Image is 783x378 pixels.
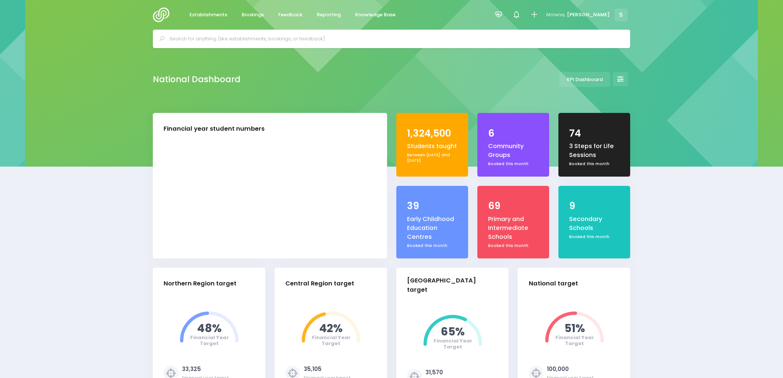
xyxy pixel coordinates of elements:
[559,72,610,87] a: KPI Dashboard
[407,152,457,164] div: Between [DATE] and [DATE]
[278,11,302,19] span: Feedback
[567,11,610,19] span: [PERSON_NAME]
[426,368,443,376] a: 31,570
[569,234,619,240] div: Booked this month
[164,279,236,288] div: Northern Region target
[569,142,619,160] div: 3 Steps for Life Sessions
[488,243,538,249] div: Booked this month
[488,215,538,242] div: Primary and Intermediate Schools
[235,8,270,22] a: Bookings
[407,276,492,295] div: [GEOGRAPHIC_DATA] target
[153,7,174,22] img: Logo
[310,8,347,22] a: Reporting
[569,199,619,213] div: 9
[546,11,565,19] span: Mōrena,
[169,33,620,44] input: Search for anything (like establishments, bookings, or feedback)
[547,365,569,373] a: 100,000
[529,279,578,288] div: National target
[569,161,619,167] div: Booked this month
[569,126,619,141] div: 74
[488,126,538,141] div: 6
[488,199,538,213] div: 69
[407,243,457,249] div: Booked this month
[615,9,628,21] span: S
[189,11,227,19] span: Establishments
[407,215,457,242] div: Early Childhood Education Centres
[182,365,201,373] a: 33,325
[407,142,457,151] div: Students taught
[488,142,538,160] div: Community Groups
[285,279,354,288] div: Central Region target
[242,11,264,19] span: Bookings
[153,74,241,84] h2: National Dashboard
[164,124,265,134] div: Financial year student numbers
[488,161,538,167] div: Booked this month
[355,11,396,19] span: Knowledge Base
[407,126,457,141] div: 1,324,500
[317,11,341,19] span: Reporting
[183,8,233,22] a: Establishments
[407,199,457,213] div: 39
[349,8,401,22] a: Knowledge Base
[304,365,322,373] a: 35,105
[569,215,619,233] div: Secondary Schools
[272,8,308,22] a: Feedback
